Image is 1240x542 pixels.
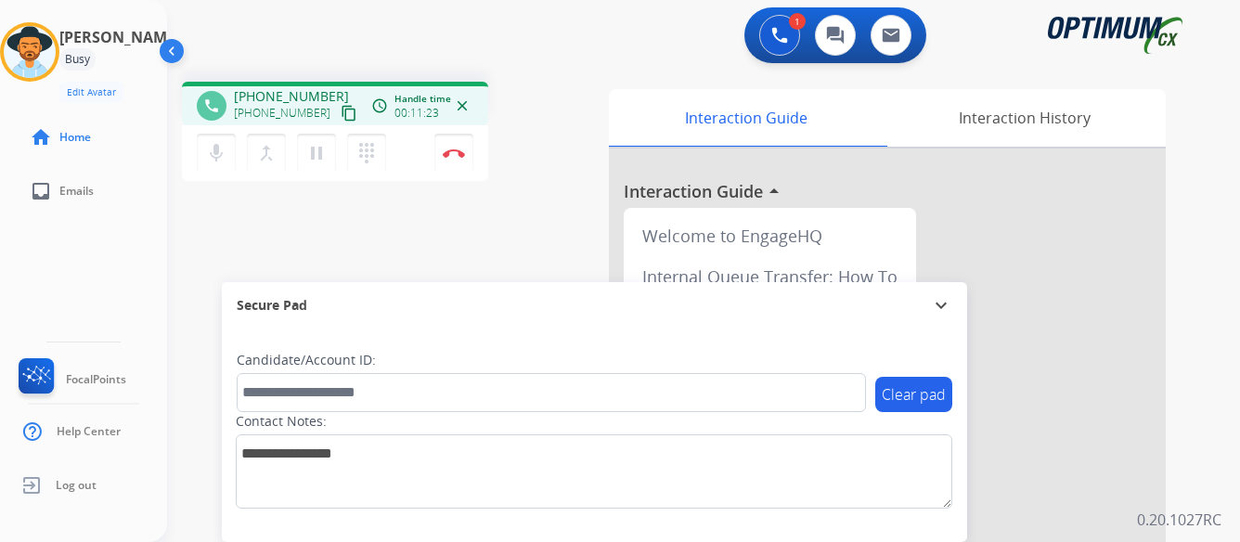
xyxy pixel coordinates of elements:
[789,13,806,30] div: 1
[454,97,471,114] mat-icon: close
[255,142,278,164] mat-icon: merge_type
[30,126,52,148] mat-icon: home
[59,130,91,145] span: Home
[15,358,126,401] a: FocalPoints
[355,142,378,164] mat-icon: dialpad
[875,377,952,412] button: Clear pad
[234,106,330,121] span: [PHONE_NUMBER]
[203,97,220,114] mat-icon: phone
[443,148,465,158] img: control
[205,142,227,164] mat-icon: mic
[609,89,883,147] div: Interaction Guide
[57,424,121,439] span: Help Center
[394,92,451,106] span: Handle time
[341,105,357,122] mat-icon: content_copy
[930,294,952,316] mat-icon: expand_more
[631,256,909,297] div: Internal Queue Transfer: How To
[394,106,439,121] span: 00:11:23
[59,184,94,199] span: Emails
[30,180,52,202] mat-icon: inbox
[237,296,307,315] span: Secure Pad
[56,478,97,493] span: Log out
[66,372,126,387] span: FocalPoints
[371,97,388,114] mat-icon: access_time
[234,87,349,106] span: [PHONE_NUMBER]
[59,48,96,71] div: Busy
[631,215,909,256] div: Welcome to EngageHQ
[4,26,56,78] img: avatar
[1137,509,1221,531] p: 0.20.1027RC
[59,82,123,103] button: Edit Avatar
[236,412,327,431] label: Contact Notes:
[883,89,1166,147] div: Interaction History
[305,142,328,164] mat-icon: pause
[237,351,376,369] label: Candidate/Account ID:
[59,26,180,48] h3: [PERSON_NAME]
